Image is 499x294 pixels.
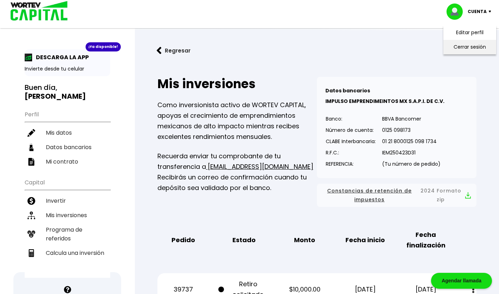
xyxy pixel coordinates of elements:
p: Número de cuenta: [326,125,376,135]
img: recomiendanos-icon.9b8e9327.svg [27,230,35,238]
img: contrato-icon.f2db500c.svg [27,158,35,166]
img: datos-icon.10cf9172.svg [27,143,35,151]
button: Regresar [146,41,201,60]
h2: Mis inversiones [157,77,317,91]
p: REFERENCIA: [326,159,376,169]
ul: Perfil [25,106,110,169]
img: flecha izquierda [157,47,162,54]
img: editar-icon.952d3147.svg [27,129,35,137]
p: R.F.C.: [326,147,376,158]
b: Estado [232,235,256,245]
p: 0125 098173 [382,125,441,135]
p: Invierte desde tu celular [25,65,110,73]
img: calculadora-icon.17d418c4.svg [27,249,35,257]
a: Datos bancarios [25,140,110,154]
b: Pedido [171,235,195,245]
a: Mis datos [25,125,110,140]
p: 01 21 8000125 098 1734 [382,136,441,147]
b: Fecha finalización [400,229,451,251]
p: Como inversionista activo de WORTEV CAPITAL, apoyas el crecimiento de emprendimientos mexicanos d... [157,100,317,142]
a: Editar perfil [456,29,484,36]
p: CLABE Interbancaria: [326,136,376,147]
b: [PERSON_NAME] [25,91,86,101]
ul: Capital [25,174,110,278]
a: [EMAIL_ADDRESS][DOMAIN_NAME] [206,162,313,171]
p: Banco: [326,114,376,124]
span: Constancias de retención de impuestos [323,186,417,204]
a: flecha izquierdaRegresar [146,41,488,60]
button: Constancias de retención de impuestos2024 Formato zip [323,186,471,204]
p: (Tu número de pedido) [382,159,441,169]
div: Agendar llamada [431,273,492,289]
a: Programa de referidos [25,222,110,246]
b: Datos bancarios [325,87,370,94]
a: Invertir [25,194,110,208]
a: Mi contrato [25,154,110,169]
img: app-icon [25,54,32,61]
img: icon-down [487,11,496,13]
img: inversiones-icon.6695dc30.svg [27,212,35,219]
a: Mis inversiones [25,208,110,222]
b: Fecha inicio [345,235,385,245]
li: Cerrar sesión [442,40,498,54]
a: Calcula una inversión [25,246,110,260]
p: BBVA Bancomer [382,114,441,124]
img: profile-image [447,4,468,20]
p: Recuerda enviar tu comprobante de tu transferencia a Recibirás un correo de confirmación cuando t... [157,151,317,193]
div: ¡Ya disponible! [86,42,121,51]
img: invertir-icon.b3b967d7.svg [27,197,35,205]
b: Monto [294,235,315,245]
p: DESCARGA LA APP [32,53,89,62]
b: IMPULSO EMPRENDIMEINTOS MX S.A.P.I. DE C.V. [325,98,444,105]
h3: Buen día, [25,83,110,101]
p: Cuenta [468,6,487,17]
p: IEM250423D31 [382,147,441,158]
